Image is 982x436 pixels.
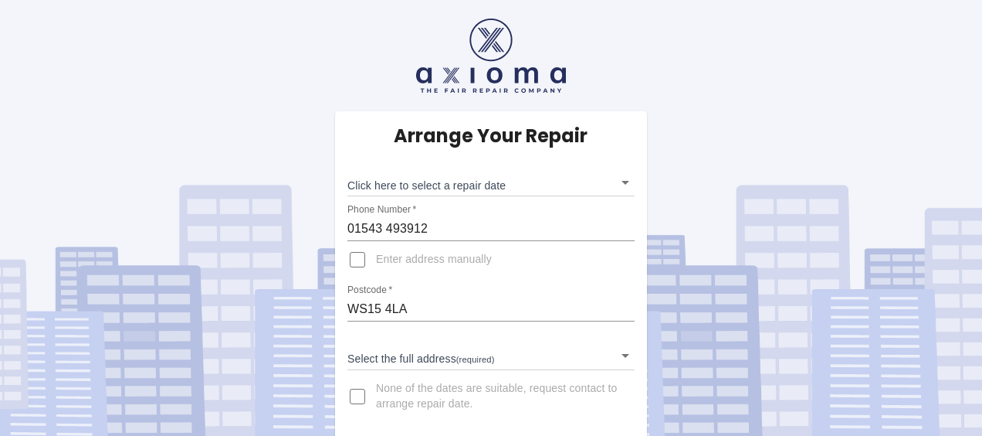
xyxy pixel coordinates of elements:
[416,19,566,93] img: axioma
[347,203,416,216] label: Phone Number
[347,284,392,297] label: Postcode
[394,124,588,148] h5: Arrange Your Repair
[376,381,622,412] span: None of the dates are suitable, request contact to arrange repair date.
[376,252,492,267] span: Enter address manually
